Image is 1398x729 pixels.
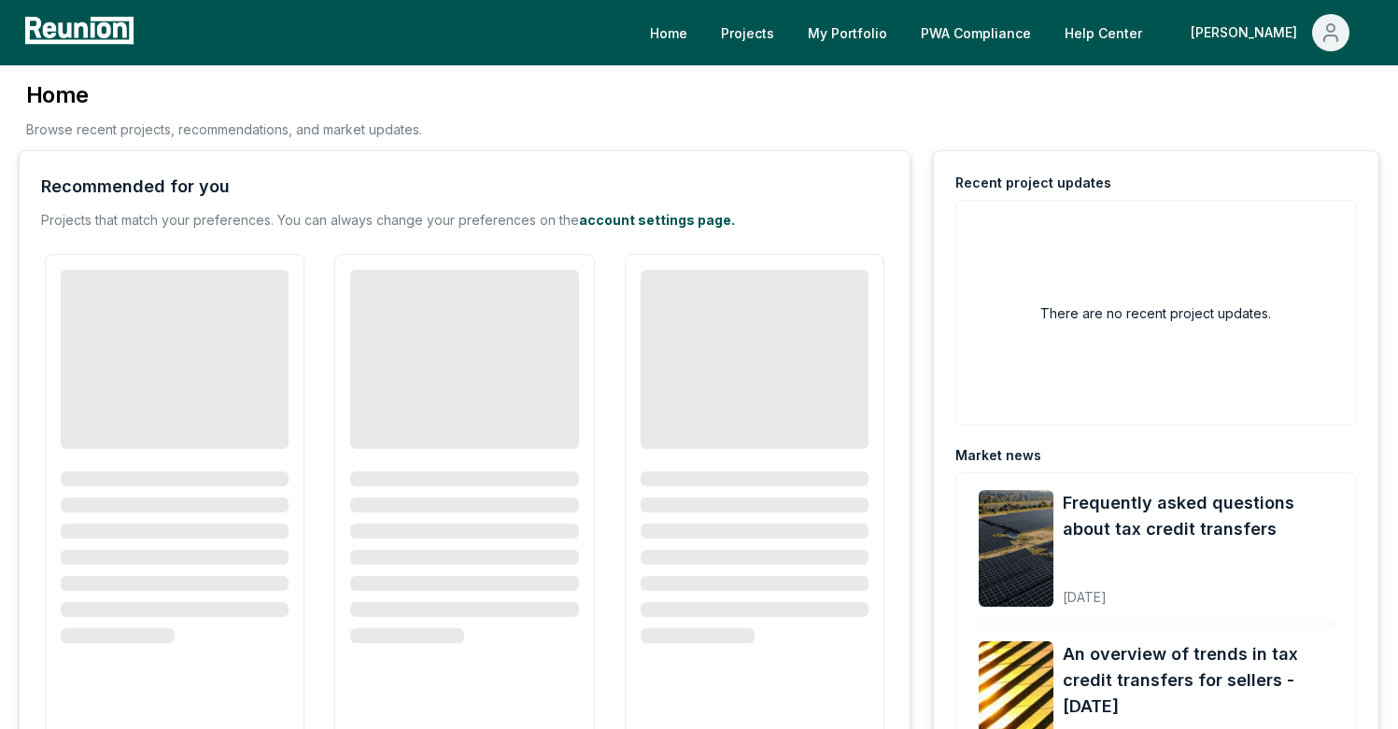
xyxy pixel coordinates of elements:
a: Projects [706,14,789,51]
p: Browse recent projects, recommendations, and market updates. [26,119,422,139]
div: Recommended for you [41,174,230,200]
a: Frequently asked questions about tax credit transfers [1063,490,1334,542]
a: An overview of trends in tax credit transfers for sellers - [DATE] [1063,641,1334,720]
button: [PERSON_NAME] [1176,14,1364,51]
div: [DATE] [1063,574,1334,607]
a: account settings page. [579,212,735,228]
div: Market news [955,446,1041,465]
img: Frequently asked questions about tax credit transfers [979,490,1053,607]
a: PWA Compliance [906,14,1046,51]
h3: Home [26,80,422,110]
a: My Portfolio [793,14,902,51]
nav: Main [635,14,1379,51]
a: Home [635,14,702,51]
h2: There are no recent project updates. [1040,303,1271,323]
div: Recent project updates [955,174,1111,192]
span: Projects that match your preferences. You can always change your preferences on the [41,212,579,228]
a: Help Center [1050,14,1157,51]
div: [PERSON_NAME] [1191,14,1305,51]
